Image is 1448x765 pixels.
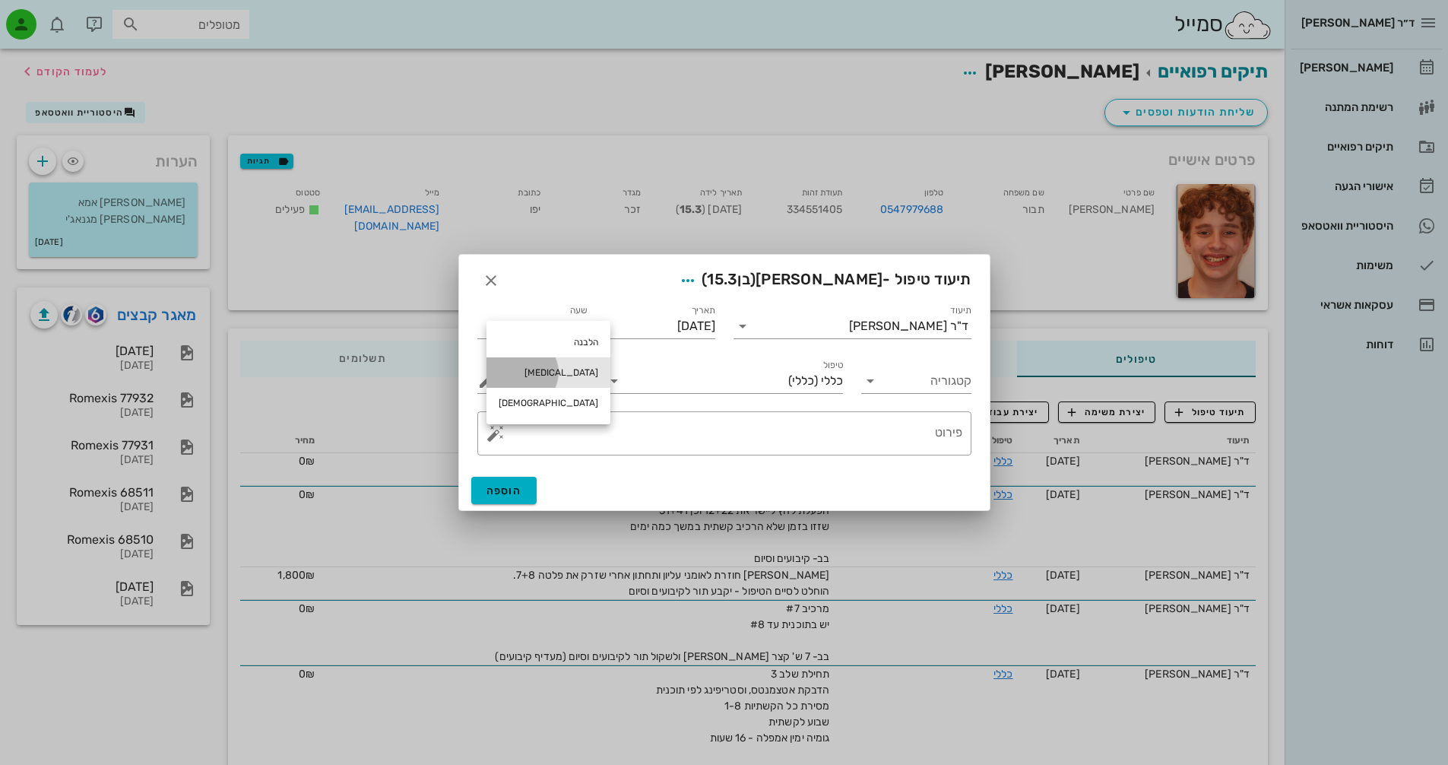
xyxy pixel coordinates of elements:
div: הלבנה [486,327,610,357]
span: (בן ) [702,270,756,288]
label: שעה [570,305,588,316]
span: כללי [821,374,843,388]
div: תיעודד"ר [PERSON_NAME] [734,314,971,338]
div: ד"ר [PERSON_NAME] [849,319,968,333]
span: 15.3 [707,270,737,288]
button: מחיר ₪ appended action [477,372,496,390]
span: (כללי) [788,374,818,388]
label: תיעוד [950,305,971,316]
label: תאריך [691,305,715,316]
label: טיפול [823,360,843,371]
button: הוספה [471,477,537,504]
span: [PERSON_NAME] [756,270,882,288]
span: הוספה [486,484,522,497]
div: [MEDICAL_DATA] [486,357,610,388]
span: תיעוד טיפול - [674,267,971,294]
div: [DEMOGRAPHIC_DATA] [486,388,610,418]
